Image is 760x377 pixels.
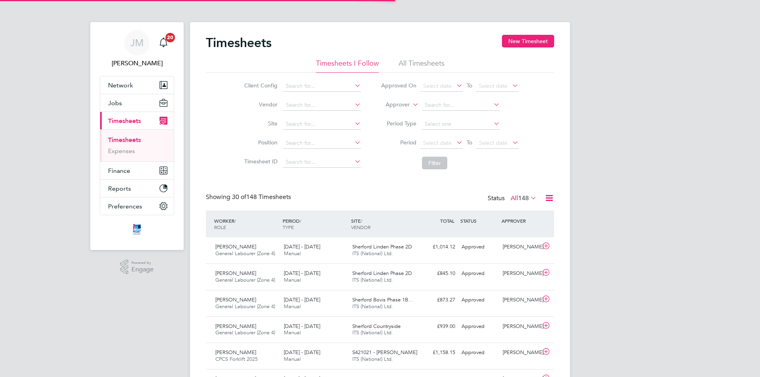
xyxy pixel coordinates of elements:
div: Approved [458,267,500,280]
span: Select date [423,82,452,89]
div: £1,158.15 [417,346,458,359]
span: Preferences [108,203,142,210]
span: Jobs [108,99,122,107]
a: Go to home page [100,223,174,236]
span: Joe Melmoth [100,59,174,68]
span: / [361,218,362,224]
div: Approved [458,320,500,333]
span: 148 Timesheets [232,193,291,201]
span: Sherford Linden Phase 2D [352,270,412,277]
span: [DATE] - [DATE] [284,243,320,250]
span: JM [130,38,144,48]
span: [DATE] - [DATE] [284,296,320,303]
a: 20 [156,30,171,55]
input: Search for... [283,157,361,168]
label: Client Config [242,82,277,89]
span: Manual [284,329,301,336]
a: Timesheets [108,136,141,144]
span: [PERSON_NAME] [215,349,256,356]
button: Filter [422,157,447,169]
div: Approved [458,241,500,254]
span: S421021 - [PERSON_NAME] [352,349,417,356]
span: 20 [165,33,175,42]
button: Network [100,76,174,94]
input: Search for... [283,81,361,92]
div: Showing [206,193,293,201]
span: Sherford Bovis Phase 1B… [352,296,413,303]
div: Approved [458,346,500,359]
span: [PERSON_NAME] [215,270,256,277]
span: ITS (National) Ltd. [352,356,393,362]
span: 30 of [232,193,246,201]
a: Expenses [108,147,135,155]
label: Period [381,139,416,146]
span: [DATE] - [DATE] [284,323,320,330]
span: To [464,80,475,91]
input: Search for... [422,100,500,111]
nav: Main navigation [90,22,184,250]
span: Select date [479,82,507,89]
img: itsconstruction-logo-retina.png [131,223,142,236]
label: Vendor [242,101,277,108]
div: STATUS [458,214,500,228]
input: Search for... [283,100,361,111]
span: General Labourer (Zone 4) [215,329,275,336]
label: Site [242,120,277,127]
span: Manual [284,277,301,283]
span: CPCS Forklift 2025 [215,356,258,362]
span: [PERSON_NAME] [215,296,256,303]
span: VENDOR [351,224,370,230]
button: Finance [100,162,174,179]
label: Timesheet ID [242,158,277,165]
span: Sherford Countryside [352,323,401,330]
div: SITE [349,214,418,234]
div: £873.27 [417,294,458,307]
input: Select one [422,119,500,130]
span: [PERSON_NAME] [215,243,256,250]
span: Select date [479,139,507,146]
label: Approver [374,101,410,109]
li: All Timesheets [399,59,445,73]
label: Position [242,139,277,146]
div: [PERSON_NAME] [500,346,541,359]
span: General Labourer (Zone 4) [215,250,275,257]
li: Timesheets I Follow [316,59,379,73]
span: ITS (National) Ltd. [352,250,393,257]
div: [PERSON_NAME] [500,267,541,280]
span: ITS (National) Ltd. [352,303,393,310]
input: Search for... [283,138,361,149]
span: General Labourer (Zone 4) [215,277,275,283]
div: PERIOD [281,214,349,234]
span: Manual [284,356,301,362]
span: Timesheets [108,117,141,125]
button: New Timesheet [502,35,554,47]
a: Powered byEngage [120,260,154,275]
h2: Timesheets [206,35,272,51]
div: Status [488,193,538,204]
span: ROLE [214,224,226,230]
label: All [511,194,537,202]
span: TYPE [283,224,294,230]
span: [PERSON_NAME] [215,323,256,330]
button: Jobs [100,94,174,112]
span: Finance [108,167,130,174]
label: Approved On [381,82,416,89]
span: ITS (National) Ltd. [352,277,393,283]
div: [PERSON_NAME] [500,294,541,307]
span: Powered by [131,260,154,266]
span: 148 [518,194,529,202]
div: £845.10 [417,267,458,280]
div: Approved [458,294,500,307]
span: Sherford Linden Phase 2D [352,243,412,250]
div: £939.00 [417,320,458,333]
span: To [464,137,475,148]
label: Period Type [381,120,416,127]
a: JM[PERSON_NAME] [100,30,174,68]
span: ITS (National) Ltd. [352,329,393,336]
span: [DATE] - [DATE] [284,270,320,277]
div: [PERSON_NAME] [500,320,541,333]
span: Manual [284,250,301,257]
span: Engage [131,266,154,273]
span: [DATE] - [DATE] [284,349,320,356]
button: Timesheets [100,112,174,129]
